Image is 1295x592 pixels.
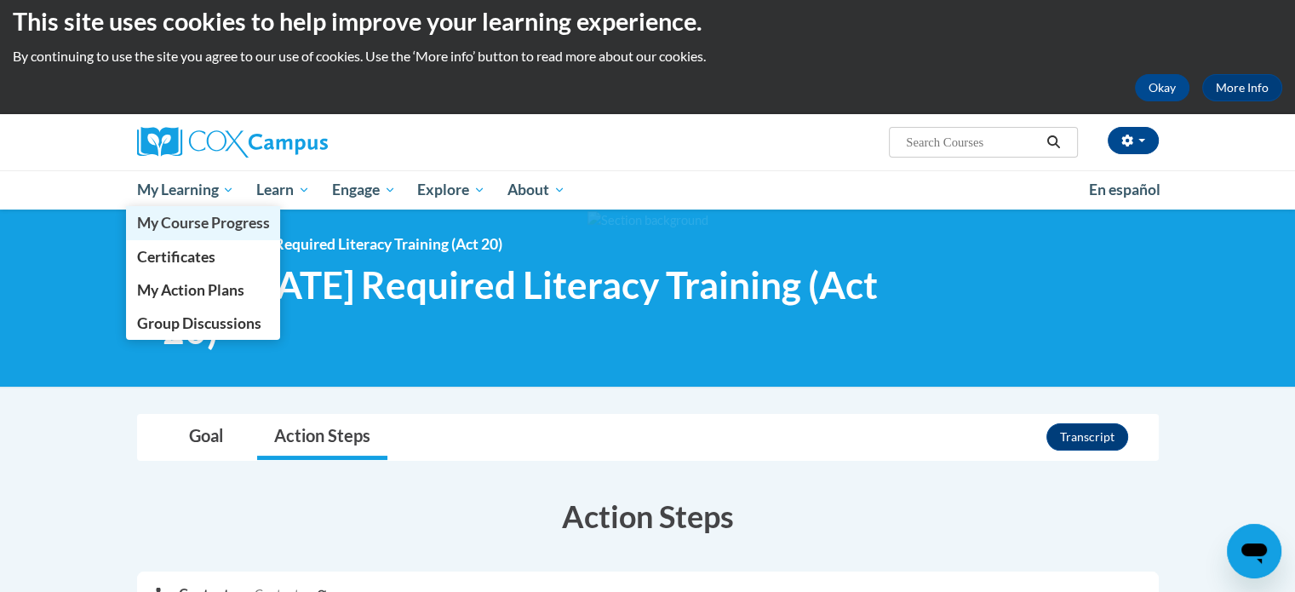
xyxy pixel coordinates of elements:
span: Learn [256,180,310,200]
span: En español [1089,181,1160,198]
a: Explore [406,170,496,210]
button: Search [1040,132,1066,152]
button: Transcript [1046,423,1128,451]
img: Section background [587,211,708,230]
a: My Action Plans [126,273,281,307]
span: Certificates [136,248,215,266]
a: Certificates [126,240,281,273]
a: About [496,170,576,210]
span: About [507,180,565,200]
p: By continuing to use the site you agree to our use of cookies. Use the ‘More info’ button to read... [13,47,1282,66]
h2: This site uses cookies to help improve your learning experience. [13,4,1282,38]
a: Action Steps [257,415,387,460]
span: Group Discussions [136,314,261,332]
iframe: Button to launch messaging window [1227,524,1281,578]
img: Cox Campus [137,127,328,158]
a: Goal [172,415,240,460]
input: Search Courses [904,132,1040,152]
h3: Action Steps [137,495,1159,537]
a: Learn [245,170,321,210]
a: My Learning [126,170,246,210]
span: [US_STATE] Required Literacy Training (Act 20) [197,235,502,253]
span: Engage [332,180,396,200]
span: My Course Progress [136,214,269,232]
a: Cox Campus [137,127,461,158]
span: [US_STATE] Required Literacy Training (Act 20) [163,262,923,353]
span: My Learning [136,180,234,200]
span: Explore [417,180,485,200]
span: My Action Plans [136,281,244,299]
a: Engage [321,170,407,210]
button: Account Settings [1108,127,1159,154]
a: More Info [1202,74,1282,101]
div: Main menu [112,170,1184,210]
a: Group Discussions [126,307,281,340]
button: Okay [1135,74,1189,101]
a: En español [1078,172,1172,208]
a: My Course Progress [126,206,281,239]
